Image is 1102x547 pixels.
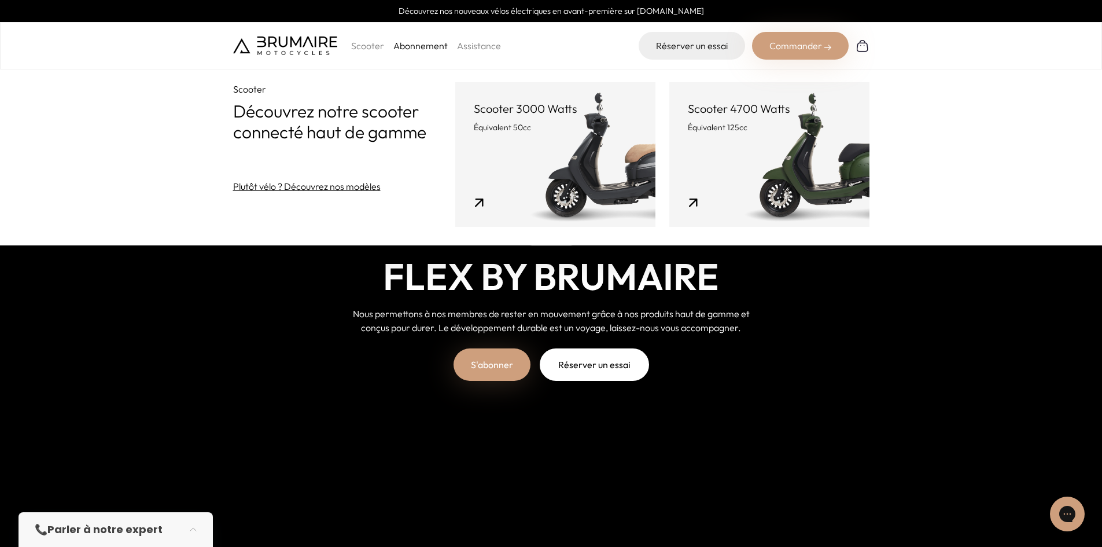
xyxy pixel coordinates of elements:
[540,348,649,381] a: Réserver un essai
[353,308,750,333] span: Nous permettons à nos membres de rester en mouvement grâce à nos produits haut de gamme et conçus...
[383,255,719,298] h1: Flex by Brumaire
[233,36,337,55] img: Brumaire Motocycles
[457,40,501,52] a: Assistance
[856,39,869,53] img: Panier
[1044,493,1090,535] iframe: Gorgias live chat messenger
[455,82,655,227] a: Scooter 3000 Watts Équivalent 50cc
[351,39,384,53] p: Scooter
[474,122,637,133] p: Équivalent 50cc
[233,101,455,142] p: Découvrez notre scooter connecté haut de gamme
[233,179,381,193] a: Plutôt vélo ? Découvrez nos modèles
[824,44,831,51] img: right-arrow-2.png
[639,32,745,60] a: Réserver un essai
[688,101,851,117] p: Scooter 4700 Watts
[669,82,869,227] a: Scooter 4700 Watts Équivalent 125cc
[474,101,637,117] p: Scooter 3000 Watts
[752,32,849,60] div: Commander
[454,348,530,381] a: S'abonner
[233,82,455,96] p: Scooter
[393,40,448,52] a: Abonnement
[688,122,851,133] p: Équivalent 125cc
